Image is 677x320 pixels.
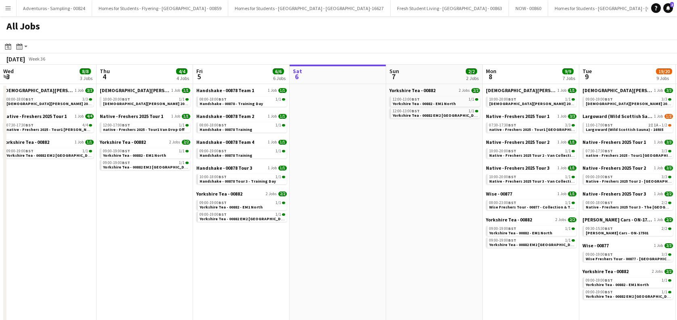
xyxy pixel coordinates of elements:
[486,139,549,145] span: Native - Freshers 2025 Tour 2
[586,174,671,183] a: 09:00-19:00BST3/3Native - Freshers 2025 Tour 2 - [GEOGRAPHIC_DATA][PERSON_NAME]
[489,153,601,158] span: Native - Freshers 2025 Tour 2 - Van Collection & Travel Day
[17,0,92,16] button: Adventuros - Sampling - 00824
[459,88,470,93] span: 2 Jobs
[169,140,180,145] span: 2 Jobs
[6,55,25,63] div: [DATE]
[486,165,549,171] span: Native - Freshers 2025 Tour 3
[489,148,575,158] a: 10:00-20:00BST1/1Native - Freshers 2025 Tour 2 - Van Collection & Travel Day
[92,0,228,16] button: Homes for Students - Flyering - [GEOGRAPHIC_DATA] - 00859
[586,127,663,132] span: Largoward (Wild Scottish Sauna) - 16935
[486,87,576,113] div: [DEMOGRAPHIC_DATA][PERSON_NAME] 2025 Tour 2 - 008481 Job1/110:00-20:00BST1/1[DEMOGRAPHIC_DATA][PE...
[582,191,646,197] span: Native - Freshers 2025 Tour 3
[6,148,92,158] a: 09:00-19:00BST1/1Yorkshire Tea - 00882 EM2 [GEOGRAPHIC_DATA]
[196,87,287,113] div: Handshake - 00878 Team 11 Job1/108:00-18:00BST1/1Handshake - 00878 - Training Day
[489,200,575,209] a: 08:00-23:00BST1/1Wise Freshers Tour - 00877 - Collection & Travel Day
[586,201,613,205] span: 08:00-18:00
[568,88,576,93] span: 1/1
[103,97,189,106] a: 10:00-20:00BST1/1[DEMOGRAPHIC_DATA][PERSON_NAME] 2025 Tour 2 - 00848 - Travel Day
[486,191,576,217] div: Wise - 008771 Job1/108:00-23:00BST1/1Wise Freshers Tour - 00877 - Collection & Travel Day
[3,87,73,93] span: Lady Garden 2025 Tour 2 - 00848
[6,97,34,101] span: 08:00-18:00
[557,114,566,119] span: 1 Job
[586,149,613,153] span: 07:30-17:30
[100,87,170,93] span: Lady Garden 2025 Tour 2 - 00848
[568,192,576,196] span: 1/1
[568,140,576,145] span: 1/1
[25,122,34,128] span: BST
[486,139,576,165] div: Native - Freshers 2025 Tour 21 Job1/110:00-20:00BST1/1Native - Freshers 2025 Tour 2 - Van Collect...
[486,113,576,119] a: Native - Freshers 2025 Tour 11 Job3/3
[605,122,613,128] span: BST
[654,192,663,196] span: 1 Job
[582,165,673,171] a: Native - Freshers 2025 Tour 21 Job3/3
[489,226,575,235] a: 09:00-19:00BST1/1Yorkshire Tea - 00882 - EM1 North
[182,88,190,93] span: 1/1
[196,191,287,223] div: Yorkshire Tea - 008822 Jobs2/209:00-19:00BST1/1Yorkshire Tea - 00882 - EM1 North09:00-19:00BST1/1...
[582,268,673,274] a: Yorkshire Tea - 008822 Jobs2/2
[654,166,663,171] span: 1 Job
[200,97,285,106] a: 08:00-18:00BST1/1Handshake - 00878 - Training Day
[662,227,667,231] span: 2/2
[100,139,146,145] span: Yorkshire Tea - 00882
[103,127,185,132] span: native - Freshers 2025 - Tour1 Van Drop Off
[100,139,190,145] a: Yorkshire Tea - 008822 Jobs2/2
[122,122,130,128] span: BST
[200,123,227,127] span: 08:00-18:00
[393,101,456,106] span: Yorkshire Tea - 00882 - EM1 North
[6,101,162,106] span: Lady Garden 2025 Tour 2 - 00848 - Heriot-Watt University
[196,113,254,119] span: Handshake - 00878 Team 2
[75,114,84,119] span: 1 Job
[268,114,277,119] span: 1 Job
[103,123,130,127] span: 12:00-17:00
[278,166,287,171] span: 1/1
[219,97,227,102] span: BST
[3,113,67,119] span: Native - Freshers 2025 Tour 1
[200,149,227,153] span: 09:00-19:00
[582,113,673,119] a: Largoward (Wild Scottish Sauna) - ON-169351 Job1/2
[565,97,571,101] span: 1/1
[6,97,92,106] a: 08:00-18:00BST3/3[DEMOGRAPHIC_DATA][PERSON_NAME] 2025 Tour 2 - 00848 - [GEOGRAPHIC_DATA]
[670,2,674,7] span: 2
[85,140,94,145] span: 1/1
[486,165,576,171] a: Native - Freshers 2025 Tour 31 Job1/1
[196,165,287,171] a: Handshake - 00878 Tour 31 Job1/1
[268,88,277,93] span: 1 Job
[391,0,509,16] button: Fresh Student Living - [GEOGRAPHIC_DATA] - 00863
[662,149,667,153] span: 3/3
[565,123,571,127] span: 3/3
[586,97,613,101] span: 09:00-19:00
[508,97,516,102] span: BST
[586,290,613,294] span: 09:00-19:00
[393,97,420,101] span: 12:00-13:00
[605,289,613,295] span: BST
[664,192,673,196] span: 2/2
[557,192,566,196] span: 1 Job
[219,174,227,179] span: BST
[486,113,549,119] span: Native - Freshers 2025 Tour 1
[179,123,185,127] span: 1/1
[100,113,163,119] span: Native - Freshers 2025 Tour 1
[486,217,576,249] div: Yorkshire Tea - 008822 Jobs2/209:00-19:00BST1/1Yorkshire Tea - 00882 - EM1 North09:00-19:00BST1/1...
[489,227,516,231] span: 09:00-19:00
[196,139,254,145] span: Handshake - 00878 Team 4
[568,114,576,119] span: 3/3
[85,88,94,93] span: 3/3
[82,123,88,127] span: 4/4
[654,88,663,93] span: 1 Job
[196,191,242,197] span: Yorkshire Tea - 00882
[664,166,673,171] span: 3/3
[582,217,652,223] span: Wellman Cars - ON-17501
[171,88,180,93] span: 1 Job
[196,139,287,145] a: Handshake - 00878 Team 41 Job1/1
[275,213,281,217] span: 1/1
[196,113,287,139] div: Handshake - 00878 Team 21 Job1/108:00-18:00BST1/1Handshake - 00878 Training
[586,289,671,299] a: 09:00-19:00BST1/1Yorkshire Tea - 00882 EM2 [GEOGRAPHIC_DATA]
[582,217,673,223] a: [PERSON_NAME] Cars - ON-175011 Job2/2
[275,123,281,127] span: 1/1
[664,140,673,145] span: 3/3
[200,213,227,217] span: 09:00-19:00
[100,139,190,172] div: Yorkshire Tea - 008822 Jobs2/209:00-19:00BST1/1Yorkshire Tea - 00882 - EM1 North09:00-19:00BST1/1...
[605,97,613,102] span: BST
[486,87,556,93] span: Lady Garden 2025 Tour 2 - 00848
[489,127,587,132] span: native - Freshers 2025 - Tour1 Glasgow Caledonian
